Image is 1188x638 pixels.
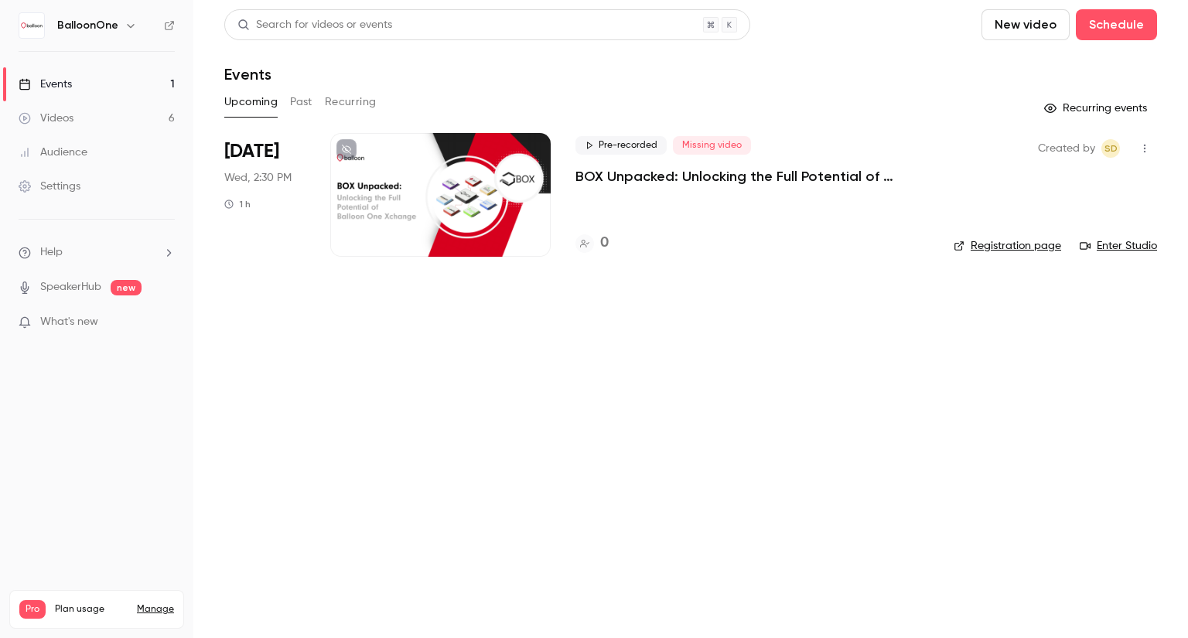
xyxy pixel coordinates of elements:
li: help-dropdown-opener [19,244,175,261]
div: Audience [19,145,87,160]
h4: 0 [600,233,609,254]
h1: Events [224,65,271,84]
a: 0 [575,233,609,254]
img: BalloonOne [19,13,44,38]
a: BOX Unpacked: Unlocking the Full Potential of Balloon One Xchange [575,167,929,186]
span: Missing video [673,136,751,155]
h6: BalloonOne [57,18,118,33]
div: Settings [19,179,80,194]
div: Videos [19,111,73,126]
span: Pre-recorded [575,136,667,155]
span: Plan usage [55,603,128,616]
div: Search for videos or events [237,17,392,33]
iframe: Noticeable Trigger [156,316,175,329]
a: Registration page [954,238,1061,254]
a: Manage [137,603,174,616]
span: Pro [19,600,46,619]
button: Recurring events [1037,96,1157,121]
span: What's new [40,314,98,330]
div: 1 h [224,198,251,210]
div: Sep 3 Wed, 2:30 PM (Europe/London) [224,133,306,257]
span: Wed, 2:30 PM [224,170,292,186]
span: Created by [1038,139,1095,158]
a: Enter Studio [1080,238,1157,254]
button: Recurring [325,90,377,114]
span: new [111,280,142,295]
a: SpeakerHub [40,279,101,295]
span: [DATE] [224,139,279,164]
span: SD [1104,139,1118,158]
button: Schedule [1076,9,1157,40]
button: Past [290,90,312,114]
div: Events [19,77,72,92]
span: Help [40,244,63,261]
button: New video [981,9,1070,40]
span: Sitara Duggal [1101,139,1120,158]
button: Upcoming [224,90,278,114]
